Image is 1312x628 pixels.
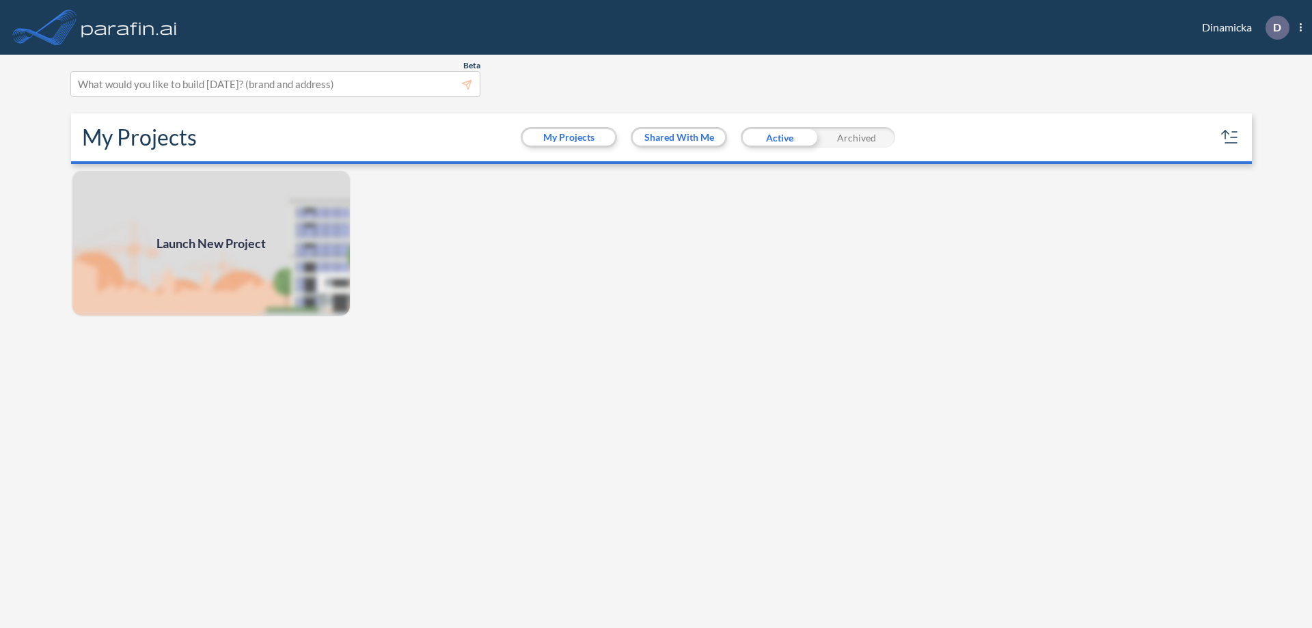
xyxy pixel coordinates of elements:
[1273,21,1281,33] p: D
[1181,16,1302,40] div: Dinamicka
[633,129,725,146] button: Shared With Me
[156,234,266,253] span: Launch New Project
[523,129,615,146] button: My Projects
[71,169,351,317] img: add
[463,60,480,71] span: Beta
[79,14,180,41] img: logo
[1219,126,1241,148] button: sort
[71,169,351,317] a: Launch New Project
[818,127,895,148] div: Archived
[741,127,818,148] div: Active
[82,124,197,150] h2: My Projects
